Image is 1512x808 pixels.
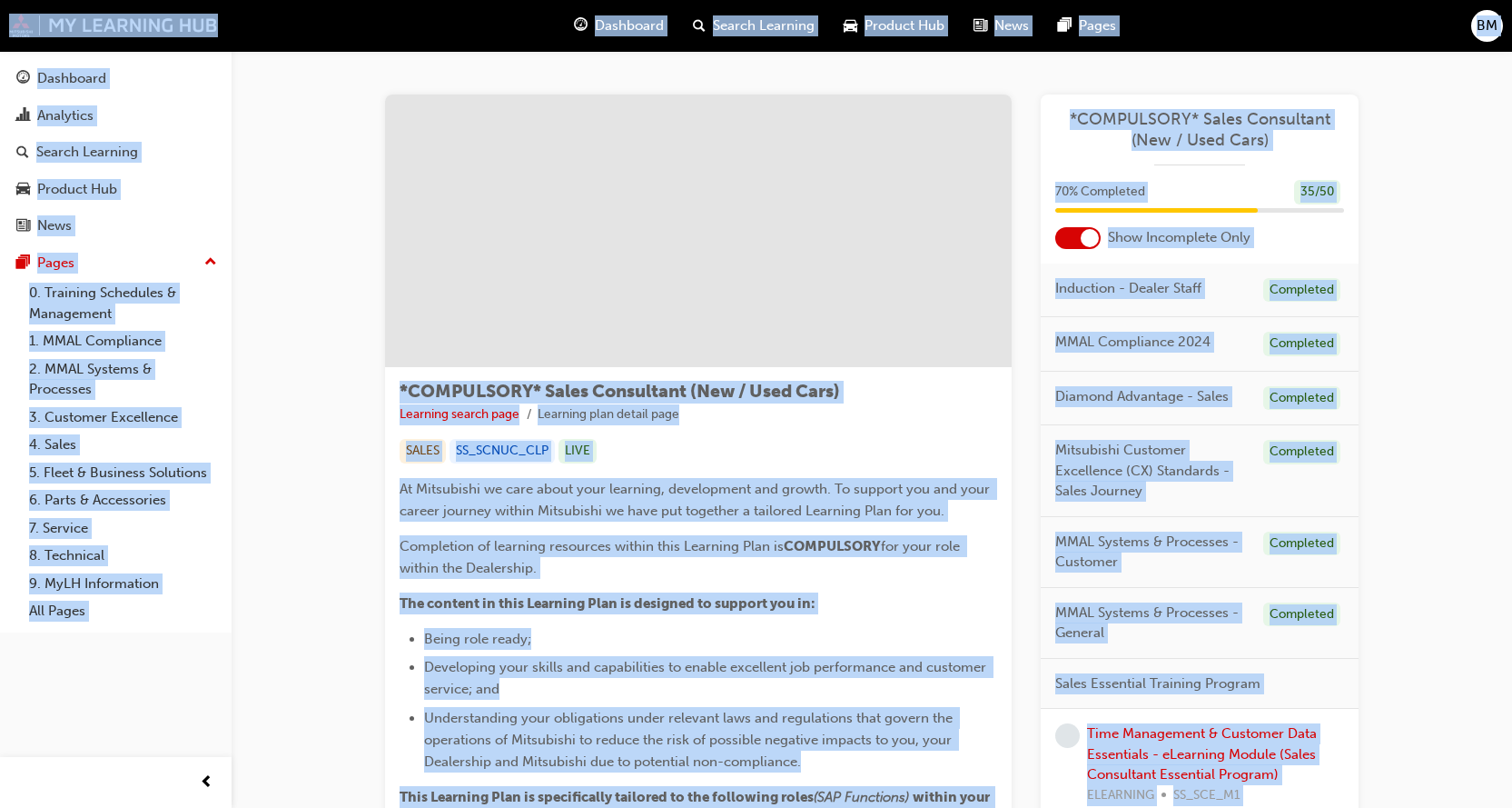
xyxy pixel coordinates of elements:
[400,538,784,554] span: Completion of learning resources within this Learning Plan is
[1055,532,1249,573] span: MMAL Systems & Processes - Customer
[7,209,224,243] a: News
[7,135,224,169] a: Search Learning
[37,253,74,274] div: Pages
[22,327,224,355] a: 1. MMAL Compliance
[784,538,881,554] span: COMPULSORY
[1263,386,1340,411] div: Completed
[200,772,213,794] span: prev-icon
[36,142,138,163] div: Search Learning
[1055,278,1201,299] span: Induction - Dealer Staff
[16,218,30,234] span: news-icon
[1079,15,1116,36] span: Pages
[7,246,224,280] button: Pages
[7,99,224,133] a: Analytics
[1058,15,1072,37] span: pages-icon
[1263,532,1340,556] div: Completed
[22,355,224,404] a: 2. MMAL Systems & Processes
[37,179,117,200] div: Product Hub
[713,15,815,36] span: Search Learning
[22,279,224,327] a: 0. Training Schedules & Management
[22,514,224,543] a: 7. Service
[865,15,944,36] span: Product Hub
[1087,725,1317,783] a: Time Management & Customer Data Essentials - eLearning Module (Sales Consultant Essential Program)
[574,15,588,37] span: guage-icon
[829,7,959,45] a: car-iconProduct Hub
[1108,227,1250,248] span: Show Incomplete Only
[973,15,987,37] span: news-icon
[16,182,30,198] span: car-icon
[959,7,1043,45] a: news-iconNews
[1477,15,1497,36] span: BM
[1055,109,1344,150] a: *COMPULSORY* Sales Consultant (New / Used Cars)
[22,597,224,625] a: All Pages
[9,14,218,37] img: mmal
[400,406,519,422] a: Learning search page
[400,381,840,402] span: *COMPULSORY* Sales Consultant (New / Used Cars)
[1263,278,1340,303] div: Completed
[16,145,29,161] span: search-icon
[37,215,72,236] div: News
[1055,603,1249,643] span: MMAL Systems & Processes - General
[1263,440,1340,464] div: Completed
[538,404,679,425] li: Learning plan detail page
[400,538,964,576] span: for your role within the Dealership.
[424,659,990,697] span: Developing your skills and capabilities to enable excellent job performance and customer service;...
[1471,10,1503,42] button: BM
[558,439,597,464] div: LIVE
[424,631,531,647] span: Being role ready;
[1055,673,1260,694] span: Sales Essential Training Program
[559,7,678,45] a: guage-iconDashboard
[22,486,224,514] a: 6. Parts & Accessories
[1263,332,1340,356] div: Completed
[400,789,814,805] span: This Learning Plan is specifically tailored to the following roles
[204,251,217,274] span: up-icon
[1263,603,1340,627] div: Completed
[16,255,30,272] span: pages-icon
[595,15,664,36] span: Dashboard
[37,68,106,89] div: Dashboard
[22,542,224,570] a: 8. Technical
[7,173,224,206] a: Product Hub
[7,62,224,95] a: Dashboard
[22,431,224,459] a: 4. Sales
[400,439,446,464] div: SALES
[7,58,224,246] button: DashboardAnalyticsSearch LearningProduct HubNews
[1055,386,1229,407] span: Diamond Advantage - Sales
[450,439,555,464] div: SS_SCNUC_CLP
[1173,785,1240,806] span: SS_SCE_M1
[1055,440,1249,502] span: Mitsubishi Customer Excellence (CX) Standards - Sales Journey
[1294,180,1340,204] div: 35 / 50
[1087,785,1154,806] span: ELEARNING
[22,404,224,432] a: 3. Customer Excellence
[16,108,30,125] span: chart-icon
[693,15,706,37] span: search-icon
[1055,182,1145,203] span: 70 % Completed
[844,15,857,37] span: car-icon
[1055,723,1080,748] span: learningRecordVerb_NONE-icon
[22,570,224,598] a: 9. MyLH Information
[424,710,956,770] span: Understanding your obligations under relevant laws and regulations that govern the operations of ...
[37,105,94,126] div: Analytics
[994,15,1029,36] span: News
[1055,332,1211,353] span: MMAL Compliance 2024
[22,459,224,487] a: 5. Fleet & Business Solutions
[400,595,815,612] span: The content in this Learning Plan is designed to support you in:
[16,71,30,87] span: guage-icon
[400,481,993,519] span: At Mitsubishi we care about your learning, development and growth. To support you and your career...
[678,7,829,45] a: search-iconSearch Learning
[1043,7,1131,45] a: pages-iconPages
[814,789,909,805] span: (SAP Functions)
